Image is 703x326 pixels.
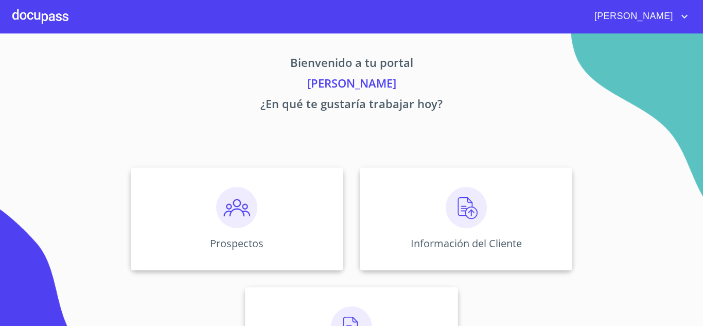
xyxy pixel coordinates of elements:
p: [PERSON_NAME] [34,75,669,95]
p: ¿En qué te gustaría trabajar hoy? [34,95,669,116]
img: carga.png [446,187,487,228]
p: Información del Cliente [411,236,522,250]
p: Prospectos [210,236,263,250]
p: Bienvenido a tu portal [34,54,669,75]
span: [PERSON_NAME] [587,8,678,25]
img: prospectos.png [216,187,257,228]
button: account of current user [587,8,691,25]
